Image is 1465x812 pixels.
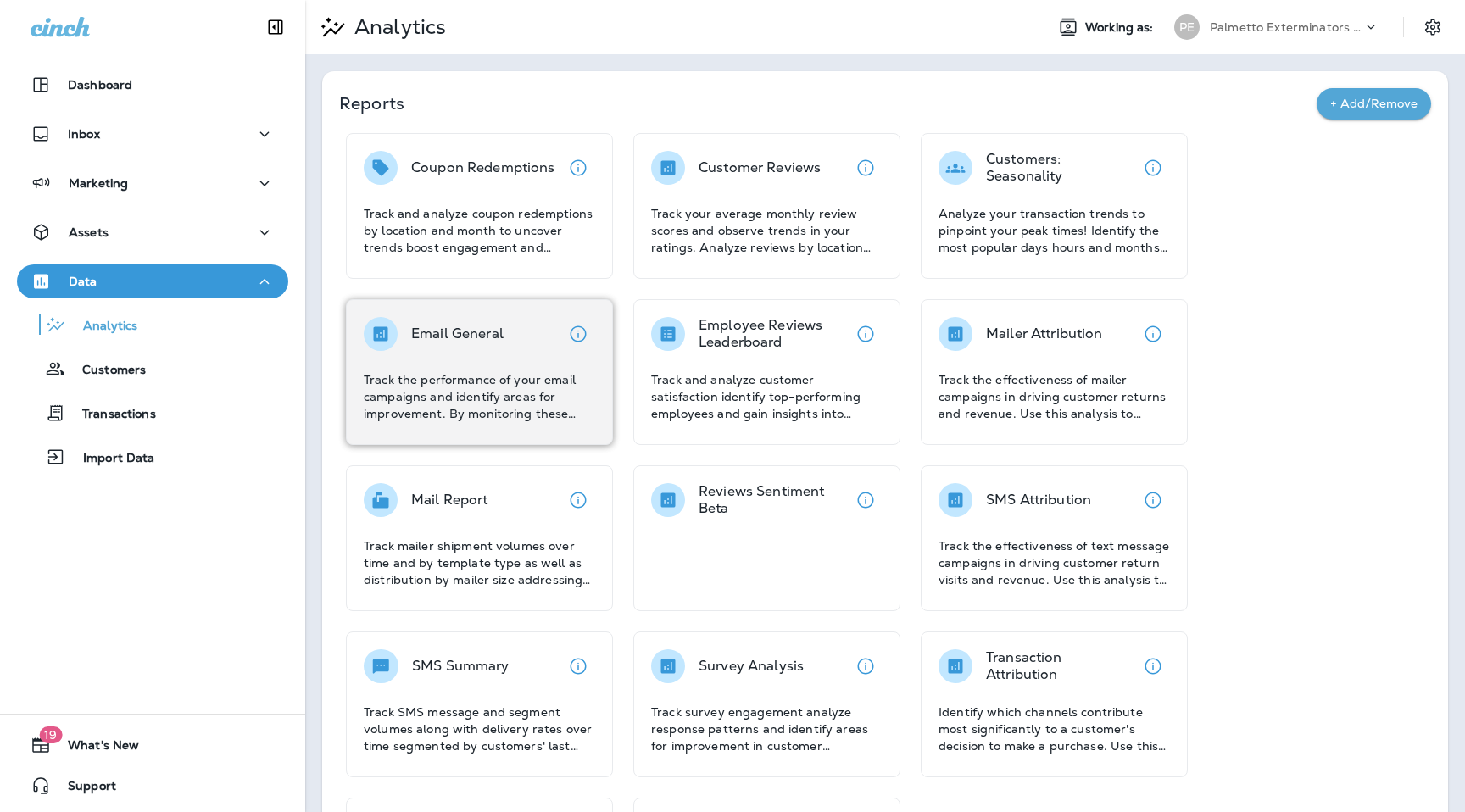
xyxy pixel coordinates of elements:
[17,117,288,151] button: Inbox
[17,439,288,475] button: Import Data
[51,738,139,759] span: What's New
[348,14,446,40] p: Analytics
[17,395,288,431] button: Transactions
[252,10,299,44] button: Collapse Sidebar
[1136,483,1170,517] button: View details
[1136,649,1170,683] button: View details
[849,151,883,185] button: View details
[68,78,132,92] p: Dashboard
[939,205,1170,256] p: Analyze your transaction trends to pinpoint your peak times! Identify the most popular days hours...
[561,317,595,351] button: View details
[411,159,555,176] p: Coupon Redemptions
[986,325,1103,342] p: Mailer Attribution
[1210,20,1362,34] p: Palmetto Exterminators LLC
[699,483,849,517] p: Reviews Sentiment Beta
[939,537,1170,588] p: Track the effectiveness of text message campaigns in driving customer return visits and revenue. ...
[651,704,883,754] p: Track survey engagement analyze response patterns and identify areas for improvement in customer ...
[69,225,109,239] p: Assets
[849,649,883,683] button: View details
[17,307,288,342] button: Analytics
[849,317,883,351] button: View details
[1418,12,1448,42] button: Settings
[65,407,156,423] p: Transactions
[17,215,288,249] button: Assets
[1136,317,1170,351] button: View details
[986,649,1136,683] p: Transaction Attribution
[39,726,62,743] span: 19
[364,537,595,588] p: Track mailer shipment volumes over time and by template type as well as distribution by mailer si...
[651,205,883,256] p: Track your average monthly review scores and observe trends in your ratings. Analyze reviews by l...
[699,317,849,351] p: Employee Reviews Leaderboard
[68,127,100,141] p: Inbox
[939,704,1170,754] p: Identify which channels contribute most significantly to a customer's decision to make a purchase...
[986,492,1091,509] p: SMS Attribution
[17,166,288,200] button: Marketing
[411,492,488,509] p: Mail Report
[17,351,288,387] button: Customers
[17,728,288,762] button: 19What's New
[561,151,595,185] button: View details
[412,658,510,675] p: SMS Summary
[411,325,504,342] p: Email General
[339,92,1317,115] p: Reports
[17,769,288,803] button: Support
[364,371,595,422] p: Track the performance of your email campaigns and identify areas for improvement. By monitoring t...
[986,151,1136,185] p: Customers: Seasonality
[69,275,97,288] p: Data
[66,319,137,335] p: Analytics
[51,779,116,799] span: Support
[699,159,821,176] p: Customer Reviews
[69,176,128,190] p: Marketing
[561,649,595,683] button: View details
[17,264,288,298] button: Data
[1174,14,1200,40] div: PE
[364,704,595,754] p: Track SMS message and segment volumes along with delivery rates over time segmented by customers'...
[651,371,883,422] p: Track and analyze customer satisfaction identify top-performing employees and gain insights into ...
[65,363,146,379] p: Customers
[699,658,804,675] p: Survey Analysis
[66,451,155,467] p: Import Data
[1317,88,1431,120] button: + Add/Remove
[939,371,1170,422] p: Track the effectiveness of mailer campaigns in driving customer returns and revenue. Use this ana...
[364,205,595,256] p: Track and analyze coupon redemptions by location and month to uncover trends boost engagement and...
[17,68,288,102] button: Dashboard
[561,483,595,517] button: View details
[1085,20,1157,35] span: Working as:
[1136,151,1170,185] button: View details
[849,483,883,517] button: View details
